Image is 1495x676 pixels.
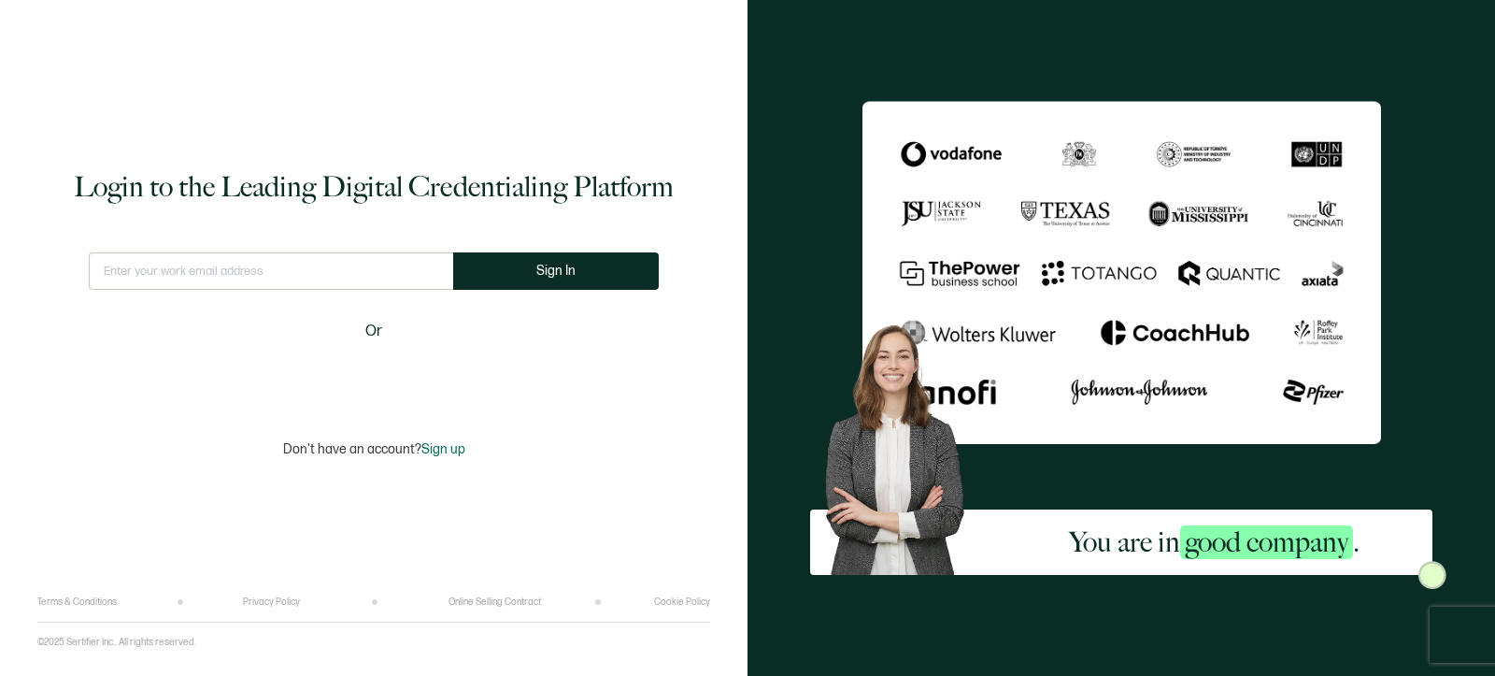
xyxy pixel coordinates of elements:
[37,637,196,648] p: ©2025 Sertifier Inc.. All rights reserved.
[257,355,491,396] iframe: Sign in with Google Button
[243,597,300,608] a: Privacy Policy
[448,597,541,608] a: Online Selling Contract
[365,320,382,343] span: Or
[862,101,1381,443] img: Sertifier Login - You are in <span class="strong-h">good company</span>.
[654,597,710,608] a: Cookie Policy
[1069,524,1360,561] h2: You are in .
[266,355,481,396] div: Sign in with Google. Opens in new tab
[89,252,453,290] input: Enter your work email address
[37,597,117,608] a: Terms & Conditions
[810,312,997,575] img: Sertifier Login - You are in <span class="strong-h">good company</span>. Hero
[536,264,576,278] span: Sign In
[421,441,465,457] span: Sign up
[1418,561,1446,589] img: Sertifier Login
[453,252,659,290] button: Sign In
[1180,525,1353,559] span: good company
[283,441,465,457] p: Don't have an account?
[74,168,674,206] h1: Login to the Leading Digital Credentialing Platform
